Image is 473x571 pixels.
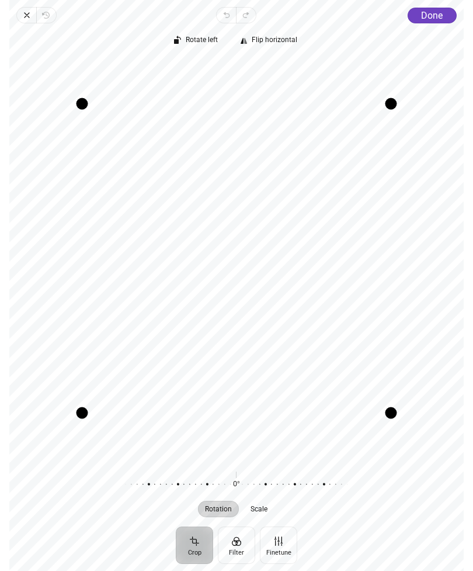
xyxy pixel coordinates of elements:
[421,10,443,21] span: Done
[385,407,397,419] div: Drag corner br
[244,501,275,517] button: Scale
[408,8,457,23] button: Done
[169,33,225,49] button: Rotate left
[76,407,88,419] div: Drag corner bl
[252,36,298,44] span: Flip horizontal
[82,407,391,419] div: Drag edge b
[235,33,305,49] button: Flip horizontal
[251,506,268,513] span: Scale
[385,98,397,110] div: Drag corner tr
[206,506,232,513] span: Rotation
[176,527,213,564] button: Crop
[385,104,397,413] div: Drag edge r
[218,527,255,564] button: Filter
[186,36,218,44] span: Rotate left
[199,501,239,517] button: Rotation
[260,527,297,564] button: Finetune
[82,98,391,110] div: Drag edge t
[76,104,88,413] div: Drag edge l
[76,98,88,110] div: Drag corner tl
